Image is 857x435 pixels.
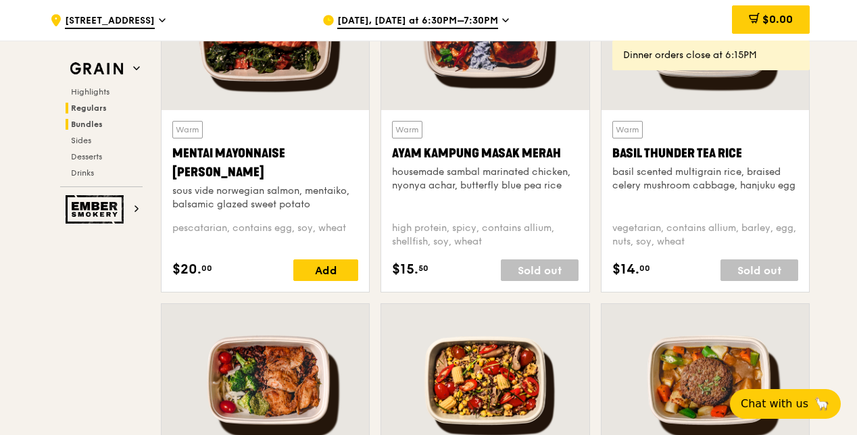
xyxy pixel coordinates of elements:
[172,144,358,182] div: Mentai Mayonnaise [PERSON_NAME]
[762,13,793,26] span: $0.00
[71,136,91,145] span: Sides
[612,144,798,163] div: Basil Thunder Tea Rice
[201,263,212,274] span: 00
[612,259,639,280] span: $14.
[172,121,203,138] div: Warm
[639,263,650,274] span: 00
[392,165,578,193] div: housemade sambal marinated chicken, nyonya achar, butterfly blue pea rice
[172,259,201,280] span: $20.
[612,121,643,138] div: Warm
[612,165,798,193] div: basil scented multigrain rice, braised celery mushroom cabbage, hanjuku egg
[720,259,798,281] div: Sold out
[293,259,358,281] div: Add
[418,263,428,274] span: 50
[612,222,798,249] div: vegetarian, contains allium, barley, egg, nuts, soy, wheat
[71,152,102,161] span: Desserts
[623,49,799,62] div: Dinner orders close at 6:15PM
[66,195,128,224] img: Ember Smokery web logo
[71,168,94,178] span: Drinks
[392,222,578,249] div: high protein, spicy, contains allium, shellfish, soy, wheat
[172,222,358,249] div: pescatarian, contains egg, soy, wheat
[172,184,358,211] div: sous vide norwegian salmon, mentaiko, balsamic glazed sweet potato
[66,57,128,81] img: Grain web logo
[392,121,422,138] div: Warm
[741,396,808,412] span: Chat with us
[65,14,155,29] span: [STREET_ADDRESS]
[71,103,107,113] span: Regulars
[392,259,418,280] span: $15.
[730,389,841,419] button: Chat with us🦙
[71,87,109,97] span: Highlights
[501,259,579,281] div: Sold out
[71,120,103,129] span: Bundles
[814,396,830,412] span: 🦙
[392,144,578,163] div: Ayam Kampung Masak Merah
[337,14,498,29] span: [DATE], [DATE] at 6:30PM–7:30PM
